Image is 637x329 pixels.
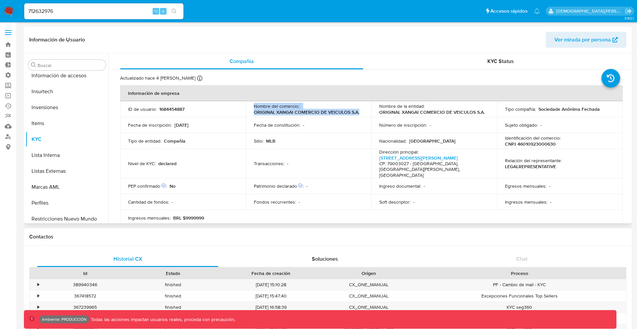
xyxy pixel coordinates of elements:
button: Restricciones Nuevo Mundo [26,211,108,227]
div: KYC seg360 [413,302,626,313]
p: - [303,122,304,128]
p: Tipo compañía : [505,106,536,112]
p: Nombre de la entidad : [379,103,425,109]
h1: Información de Usuario [29,36,85,43]
div: Excepciones Funcionales Top Sellers [413,291,626,301]
p: Tipo de entidad : [128,138,161,144]
p: Ingresos mensuales : [505,199,547,205]
p: Identificación del comercio : [505,135,561,141]
div: [DATE] 15:10:28 [217,279,324,290]
button: Buscar [31,62,36,68]
span: KYC Status [487,57,514,65]
p: - [430,122,431,128]
button: Inversiones [26,99,108,115]
p: CNPJ 46010923000630 [505,141,556,147]
div: PF - Cambio de mail - KYC [413,279,626,290]
p: - [424,183,425,189]
button: Información de accesos [26,68,108,84]
p: - [540,122,542,128]
div: CX_ONE_MANUAL [325,291,413,301]
button: Lista Interna [26,147,108,163]
div: Estado [134,270,212,277]
p: BRL $9999999 [173,215,204,221]
p: Relación del representante : [505,158,562,164]
div: finished [129,279,217,290]
div: • [37,293,39,299]
span: s [162,8,164,14]
p: Ingreso documental : [379,183,421,189]
button: Listas Externas [26,163,108,179]
a: [STREET_ADDRESS][PERSON_NAME] [379,155,458,161]
p: Fecha de inscripción : [128,122,172,128]
p: Sujeto obligado : [505,122,538,128]
div: CX_ONE_MANUAL [325,279,413,290]
p: ID de usuario : [128,106,157,112]
p: Fecha de constitución : [254,122,300,128]
p: declared [158,161,177,166]
p: Dirección principal : [379,149,418,155]
div: • [37,282,39,288]
button: KYC [26,131,108,147]
button: Perfiles [26,195,108,211]
p: - [287,161,288,166]
p: No [170,183,176,189]
p: Ambiente: PRODUCCIÓN [42,318,87,321]
span: Chat [516,255,528,263]
span: ⌥ [153,8,158,14]
p: - [550,199,551,205]
div: Fecha de creación [222,270,320,277]
p: Compañia [164,138,185,144]
button: Insurtech [26,84,108,99]
div: [DATE] 16:58:39 [217,302,324,313]
p: Egresos mensuales : [505,183,546,189]
div: finished [129,302,217,313]
p: Todas las acciones impactan usuarios reales, proceda con precaución. [89,316,235,323]
p: Soft descriptor : [379,199,410,205]
p: [GEOGRAPHIC_DATA] [409,138,456,144]
input: Buscar usuario o caso... [24,7,183,16]
p: MLB [266,138,275,144]
div: CX_ONE_MANUAL [325,302,413,313]
p: Nivel de KYC : [128,161,156,166]
div: 389940346 [41,279,129,290]
input: Buscar [37,62,103,68]
div: Proceso [417,270,621,277]
p: 1684454887 [159,106,184,112]
a: Notificaciones [534,8,540,14]
h4: CP: 79003027 - [GEOGRAPHIC_DATA], [GEOGRAPHIC_DATA][PERSON_NAME], [GEOGRAPHIC_DATA] [379,161,486,178]
p: - [306,183,308,189]
div: 367239965 [41,302,129,313]
a: Salir [625,8,632,15]
h1: Contactos [29,233,626,240]
p: jesus.vallezarante@mercadolibre.com.co [556,8,623,14]
p: LEGALREPRESENTATIVE [505,164,556,169]
p: Nacionalidad : [379,138,406,144]
div: finished [129,291,217,301]
div: • [37,304,39,310]
th: Información de empresa [120,85,623,101]
p: PEP confirmado : [128,183,167,189]
p: Nombre del comercio : [254,103,299,109]
span: Historial CX [113,255,142,263]
span: Accesos rápidos [490,8,528,15]
p: - [172,199,173,205]
p: Actualizado hace 4 [PERSON_NAME] [120,75,195,81]
span: Compañía [230,57,254,65]
p: - [549,183,550,189]
button: search-icon [167,7,181,16]
p: Sociedade Anônima Fechada [538,106,600,112]
button: Items [26,115,108,131]
p: Patrimonio declarado : [254,183,304,189]
p: Cantidad de fondos : [128,199,169,205]
p: [DATE] [175,122,188,128]
p: - [299,199,300,205]
div: Origen [329,270,408,277]
p: - [413,199,414,205]
span: Ver mirada por persona [554,32,611,48]
button: Ver mirada por persona [546,32,626,48]
p: ORIGINAL XANGAI COMERCIO DE VEICULOS S.A. [379,109,485,115]
p: Número de inscripción : [379,122,427,128]
span: Soluciones [312,255,338,263]
div: 367418572 [41,291,129,301]
p: ORIGINAL XANGAI COMERCIO DE VEICULOS S.A. [254,109,359,115]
